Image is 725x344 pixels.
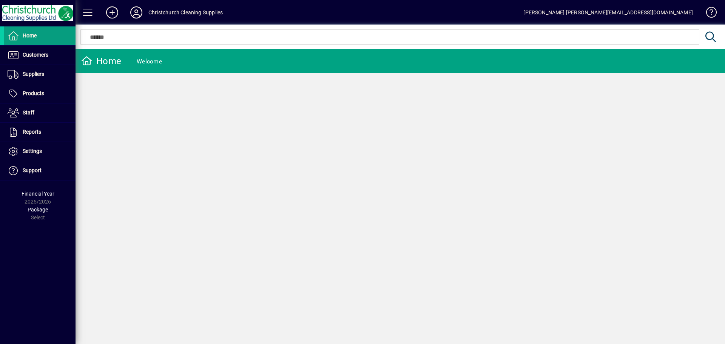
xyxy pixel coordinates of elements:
[23,90,44,96] span: Products
[23,148,42,154] span: Settings
[4,84,76,103] a: Products
[23,32,37,39] span: Home
[23,52,48,58] span: Customers
[4,65,76,84] a: Suppliers
[4,161,76,180] a: Support
[28,207,48,213] span: Package
[4,103,76,122] a: Staff
[700,2,716,26] a: Knowledge Base
[23,129,41,135] span: Reports
[137,56,162,68] div: Welcome
[23,167,42,173] span: Support
[124,6,148,19] button: Profile
[523,6,693,19] div: [PERSON_NAME] [PERSON_NAME][EMAIL_ADDRESS][DOMAIN_NAME]
[23,71,44,77] span: Suppliers
[4,46,76,65] a: Customers
[23,110,34,116] span: Staff
[81,55,121,67] div: Home
[22,191,54,197] span: Financial Year
[4,123,76,142] a: Reports
[148,6,223,19] div: Christchurch Cleaning Supplies
[100,6,124,19] button: Add
[4,142,76,161] a: Settings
